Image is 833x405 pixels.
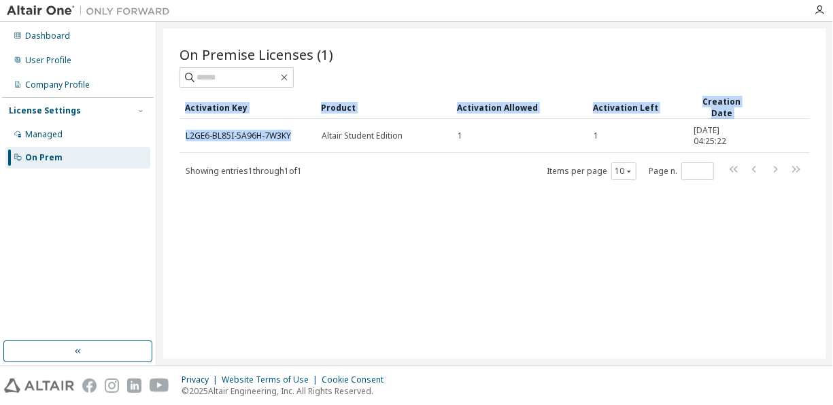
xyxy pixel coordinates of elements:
span: Page n. [649,162,714,180]
div: License Settings [9,105,81,116]
a: L2GE6-BL85I-5A96H-7W3KY [186,130,291,141]
p: © 2025 Altair Engineering, Inc. All Rights Reserved. [182,385,392,397]
div: Company Profile [25,80,90,90]
img: altair_logo.svg [4,378,74,393]
div: Dashboard [25,31,70,41]
div: On Prem [25,152,63,163]
div: Activation Left [593,96,682,118]
div: User Profile [25,55,71,66]
div: Website Terms of Use [222,374,322,385]
span: 1 [594,130,598,141]
img: youtube.svg [150,378,169,393]
span: On Premise Licenses (1) [180,45,333,64]
span: Items per page [547,162,636,180]
div: Activation Key [185,96,310,118]
div: Activation Allowed [457,96,582,118]
div: Creation Date [693,96,750,119]
button: 10 [615,166,633,177]
span: 1 [458,130,462,141]
div: Product [321,96,446,118]
span: [DATE] 04:25:22 [694,125,749,147]
img: facebook.svg [82,378,97,393]
div: Privacy [182,374,222,385]
img: linkedin.svg [127,378,141,393]
img: instagram.svg [105,378,119,393]
span: Showing entries 1 through 1 of 1 [186,165,302,177]
span: Altair Student Edition [322,130,403,141]
img: Altair One [7,4,177,18]
div: Managed [25,129,63,140]
div: Cookie Consent [322,374,392,385]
